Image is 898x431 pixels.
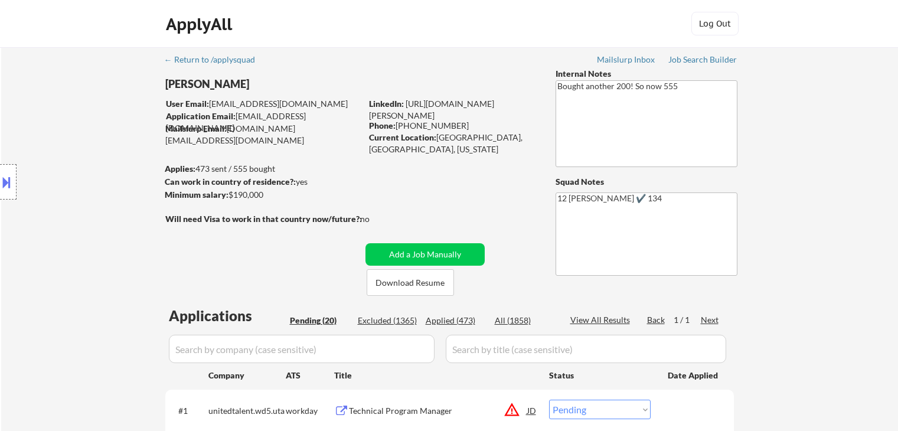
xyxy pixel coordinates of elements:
div: unitedtalent.wd5.uta [208,405,286,417]
input: Search by title (case sensitive) [446,335,726,363]
div: $190,000 [165,189,361,201]
input: Search by company (case sensitive) [169,335,435,363]
div: Applied (473) [426,315,485,326]
div: Squad Notes [556,176,737,188]
strong: Current Location: [369,132,436,142]
div: Back [647,314,666,326]
div: #1 [178,405,199,417]
button: Log Out [691,12,739,35]
a: Mailslurp Inbox [597,55,656,67]
button: Download Resume [367,269,454,296]
button: warning_amber [504,401,520,418]
div: Date Applied [668,370,720,381]
div: workday [286,405,334,417]
div: ApplyAll [166,14,236,34]
div: Applications [169,309,286,323]
strong: Can work in country of residence?: [165,177,296,187]
div: [PERSON_NAME] [165,77,408,92]
div: [DOMAIN_NAME][EMAIL_ADDRESS][DOMAIN_NAME] [165,123,361,146]
div: JD [526,400,538,421]
div: yes [165,176,358,188]
strong: Will need Visa to work in that country now/future?: [165,214,362,224]
div: View All Results [570,314,634,326]
div: Title [334,370,538,381]
div: [PHONE_NUMBER] [369,120,536,132]
div: Technical Program Manager [349,405,527,417]
strong: LinkedIn: [369,99,404,109]
a: [URL][DOMAIN_NAME][PERSON_NAME] [369,99,494,120]
div: Status [549,364,651,386]
div: ATS [286,370,334,381]
div: Next [701,314,720,326]
div: 1 / 1 [674,314,701,326]
div: [EMAIL_ADDRESS][DOMAIN_NAME] [166,110,361,133]
a: ← Return to /applysquad [164,55,266,67]
strong: Phone: [369,120,396,130]
div: ← Return to /applysquad [164,55,266,64]
div: [EMAIL_ADDRESS][DOMAIN_NAME] [166,98,361,110]
div: no [360,213,394,225]
div: All (1858) [495,315,554,326]
div: Mailslurp Inbox [597,55,656,64]
div: Internal Notes [556,68,737,80]
div: Job Search Builder [668,55,737,64]
button: Add a Job Manually [365,243,485,266]
div: 473 sent / 555 bought [165,163,361,175]
div: [GEOGRAPHIC_DATA], [GEOGRAPHIC_DATA], [US_STATE] [369,132,536,155]
div: Pending (20) [290,315,349,326]
a: Job Search Builder [668,55,737,67]
div: Excluded (1365) [358,315,417,326]
div: Company [208,370,286,381]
